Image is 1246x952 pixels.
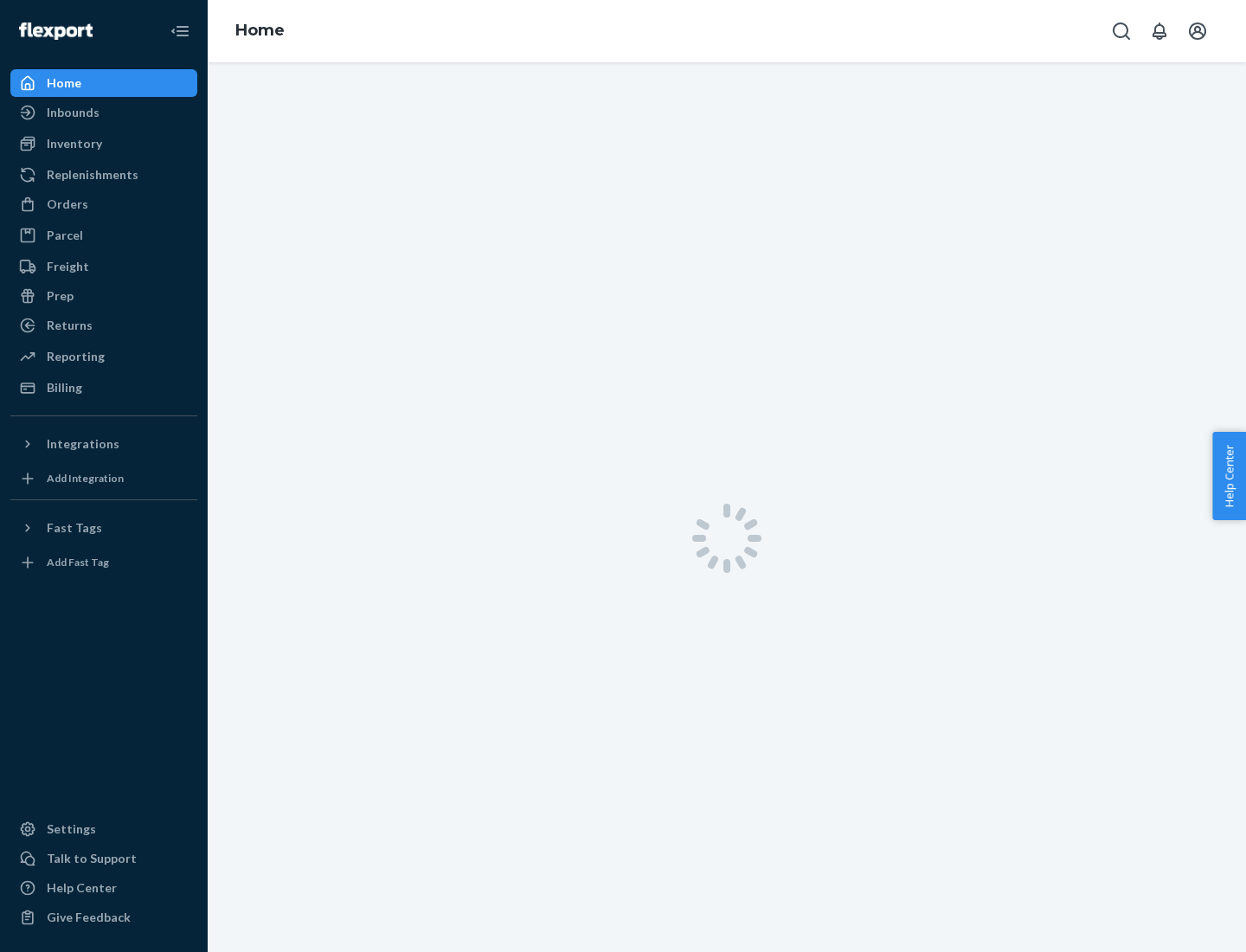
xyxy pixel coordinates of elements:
a: Replenishments [10,161,197,189]
a: Reporting [10,343,197,370]
div: Add Integration [47,471,124,486]
a: Home [10,69,197,97]
div: Freight [47,258,89,275]
a: Help Center [10,874,197,902]
a: Talk to Support [10,845,197,872]
a: Settings [10,815,197,843]
button: Help Center [1212,432,1246,520]
a: Inventory [10,130,197,158]
div: Help Center [47,879,117,897]
img: Flexport logo [19,23,93,40]
div: Prep [47,287,74,305]
div: Talk to Support [47,850,137,867]
div: Billing [47,379,82,396]
a: Prep [10,282,197,310]
button: Integrations [10,430,197,458]
button: Give Feedback [10,904,197,931]
a: Orders [10,190,197,218]
button: Fast Tags [10,514,197,542]
a: Add Integration [10,465,197,492]
div: Settings [47,820,96,838]
a: Billing [10,374,197,402]
button: Open Search Box [1104,14,1139,48]
div: Orders [47,196,88,213]
a: Parcel [10,222,197,249]
div: Fast Tags [47,519,102,537]
a: Home [235,21,285,40]
a: Inbounds [10,99,197,126]
button: Close Navigation [163,14,197,48]
div: Give Feedback [47,909,131,926]
div: Integrations [47,435,119,453]
div: Reporting [47,348,105,365]
div: Add Fast Tag [47,555,109,569]
a: Returns [10,312,197,339]
button: Open account menu [1180,14,1215,48]
div: Inventory [47,135,102,152]
ol: breadcrumbs [222,6,299,56]
div: Parcel [47,227,83,244]
div: Inbounds [47,104,100,121]
a: Freight [10,253,197,280]
a: Add Fast Tag [10,549,197,576]
div: Returns [47,317,93,334]
div: Home [47,74,81,92]
button: Open notifications [1142,14,1177,48]
div: Replenishments [47,166,138,183]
